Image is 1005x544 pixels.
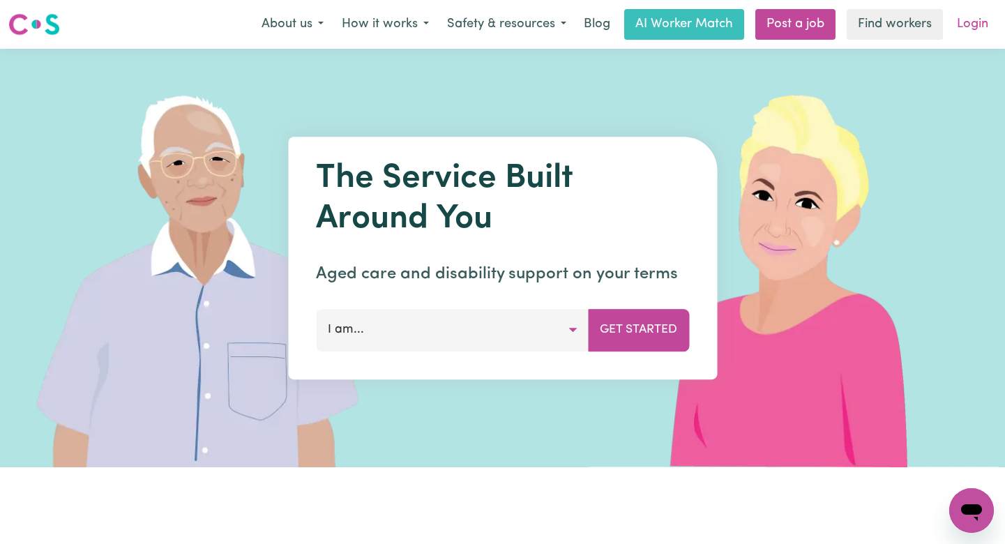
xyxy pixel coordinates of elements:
[8,12,60,37] img: Careseekers logo
[755,9,836,40] a: Post a job
[949,488,994,533] iframe: Button to launch messaging window
[8,8,60,40] a: Careseekers logo
[252,10,333,39] button: About us
[847,9,943,40] a: Find workers
[438,10,575,39] button: Safety & resources
[949,9,997,40] a: Login
[588,309,689,351] button: Get Started
[333,10,438,39] button: How it works
[316,309,589,351] button: I am...
[575,9,619,40] a: Blog
[624,9,744,40] a: AI Worker Match
[316,159,689,239] h1: The Service Built Around You
[316,262,689,287] p: Aged care and disability support on your terms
